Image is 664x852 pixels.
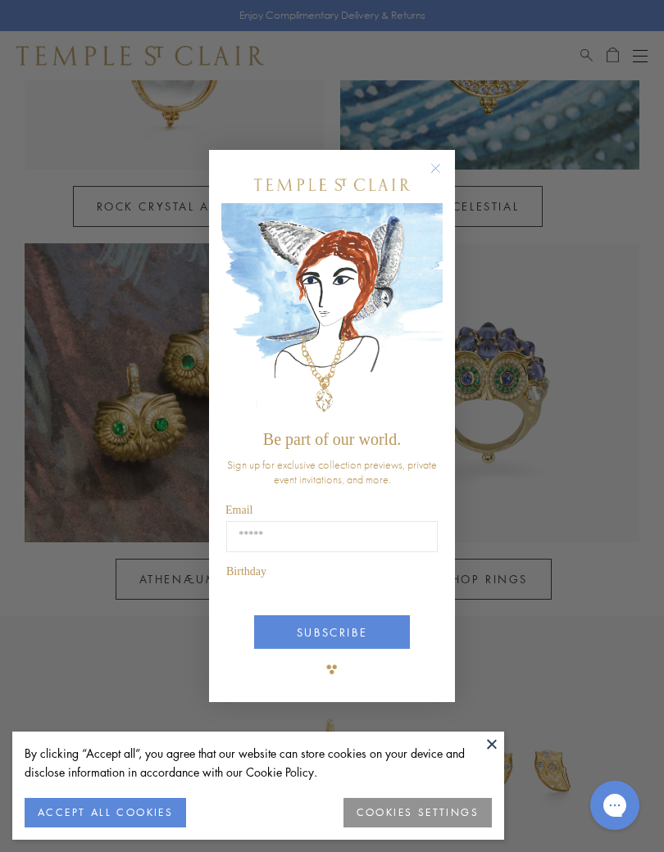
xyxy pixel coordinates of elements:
[582,775,648,836] iframe: Gorgias live chat messenger
[25,744,492,782] div: By clicking “Accept all”, you agree that our website can store cookies on your device and disclos...
[227,457,437,487] span: Sign up for exclusive collection previews, private event invitations, and more.
[225,504,252,516] span: Email
[221,203,443,422] img: c4a9eb12-d91a-4d4a-8ee0-386386f4f338.jpeg
[316,653,348,686] img: TSC
[226,521,438,552] input: Email
[226,565,266,578] span: Birthday
[343,798,492,827] button: COOKIES SETTINGS
[254,179,410,191] img: Temple St. Clair
[434,166,454,187] button: Close dialog
[254,615,410,649] button: SUBSCRIBE
[25,798,186,827] button: ACCEPT ALL COOKIES
[263,430,401,448] span: Be part of our world.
